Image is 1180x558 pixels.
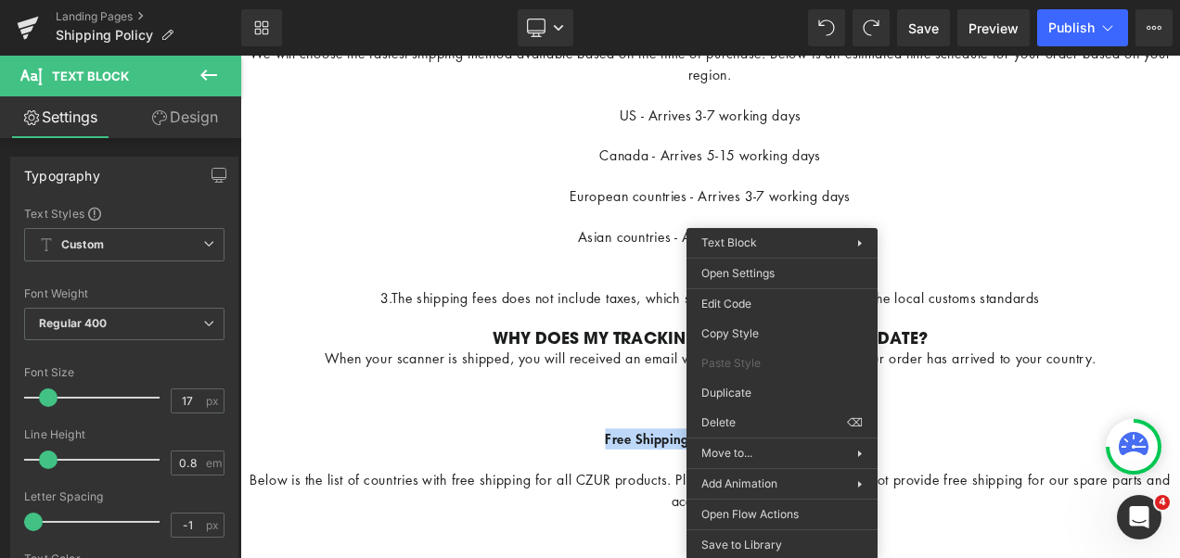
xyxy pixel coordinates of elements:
[701,506,863,523] span: Open Flow Actions
[701,265,863,282] span: Open Settings
[1117,495,1161,539] iframe: Intercom live chat
[847,414,863,431] span: ⌫
[24,158,100,184] div: Typography
[24,366,224,379] div: Font Size
[808,9,845,46] button: Undo
[52,69,129,83] span: Text Block
[701,537,863,553] span: Save to Library
[56,28,153,43] span: Shipping Policy
[701,325,863,342] span: Copy Style
[24,206,224,221] div: Text Styles
[1135,9,1173,46] button: More
[436,447,686,469] strong: Free Shipping Countries and areas
[701,414,847,431] span: Delete
[61,237,104,253] b: Custom
[1155,495,1170,510] span: 4
[206,457,222,469] span: em
[701,476,857,492] span: Add Animation
[957,9,1030,46] a: Preview
[908,19,939,38] span: Save
[701,385,863,401] span: Duplicate
[301,324,821,350] strong: WHY DOES MY TRACKING NUMBER HAVE NO UPDATE?
[1037,9,1128,46] button: Publish
[701,445,857,462] span: Move to...
[241,9,282,46] a: New Library
[206,519,222,531] span: px
[853,9,890,46] button: Redo
[24,490,224,503] div: Letter Spacing
[56,9,241,24] a: Landing Pages
[24,287,224,300] div: Font Weight
[701,235,757,249] span: Text Block
[701,296,863,312] span: Edit Code
[206,395,222,407] span: px
[24,428,224,441] div: Line Height
[1048,20,1095,35] span: Publish
[968,19,1019,38] span: Preview
[39,316,108,330] b: Regular 400
[701,355,863,372] span: Paste Style
[124,96,245,138] a: Design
